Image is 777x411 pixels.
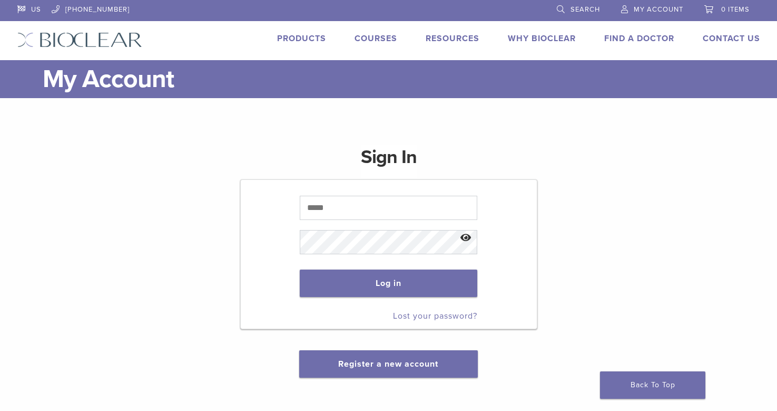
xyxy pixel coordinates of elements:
[355,33,397,44] a: Courses
[571,5,600,14] span: Search
[17,32,142,47] img: Bioclear
[277,33,326,44] a: Products
[721,5,750,14] span: 0 items
[604,33,674,44] a: Find A Doctor
[300,270,477,297] button: Log in
[703,33,760,44] a: Contact Us
[299,350,477,378] button: Register a new account
[338,359,438,369] a: Register a new account
[426,33,479,44] a: Resources
[393,311,477,321] a: Lost your password?
[455,225,477,252] button: Show password
[600,371,705,399] a: Back To Top
[361,145,417,178] h1: Sign In
[634,5,683,14] span: My Account
[43,60,760,98] h1: My Account
[508,33,576,44] a: Why Bioclear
